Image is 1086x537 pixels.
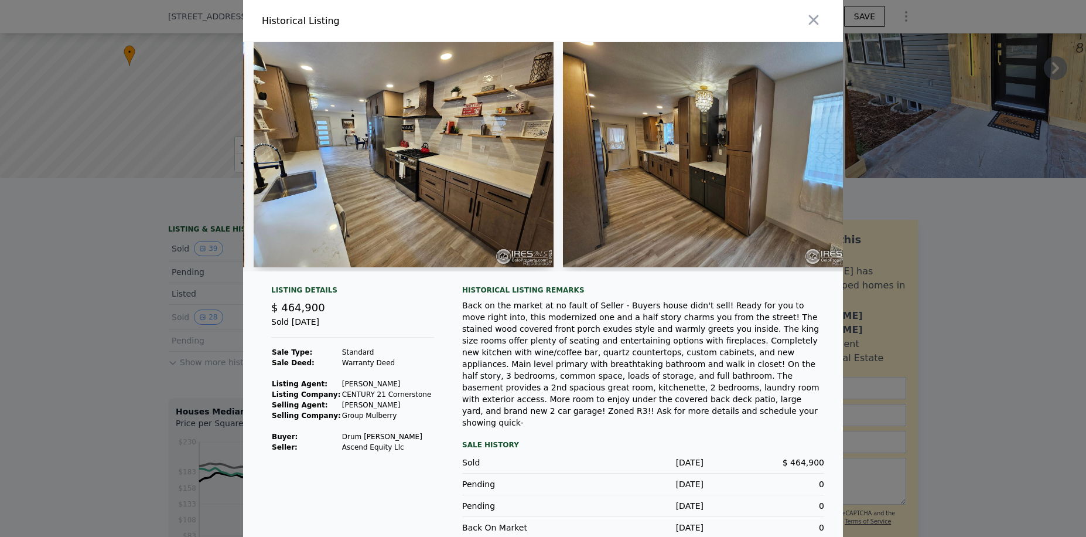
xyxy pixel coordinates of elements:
td: Group Mulberry [341,410,432,421]
img: Property Img [563,42,863,267]
td: Warranty Deed [341,358,432,368]
strong: Selling Company: [272,412,341,420]
div: [DATE] [583,522,703,533]
div: Pending [462,500,583,512]
div: Historical Listing [262,14,538,28]
div: Sold [462,457,583,468]
strong: Selling Agent: [272,401,328,409]
div: 0 [703,522,824,533]
img: Property Img [254,42,554,267]
strong: Sale Type: [272,348,312,356]
div: Sale History [462,438,824,452]
strong: Listing Agent: [272,380,327,388]
td: Standard [341,347,432,358]
div: Listing Details [271,286,434,300]
td: [PERSON_NAME] [341,379,432,389]
td: Ascend Equity Llc [341,442,432,453]
span: $ 464,900 [783,458,824,467]
strong: Sale Deed: [272,359,315,367]
div: [DATE] [583,478,703,490]
div: Back On Market [462,522,583,533]
div: [DATE] [583,500,703,512]
td: [PERSON_NAME] [341,400,432,410]
div: [DATE] [583,457,703,468]
div: 0 [703,478,824,490]
div: Back on the market at no fault of Seller - Buyers house didn't sell! Ready for you to move right ... [462,300,824,429]
strong: Seller : [272,443,298,451]
div: Sold [DATE] [271,316,434,338]
div: Pending [462,478,583,490]
td: Drum [PERSON_NAME] [341,431,432,442]
strong: Buyer : [272,433,298,441]
div: 0 [703,500,824,512]
td: CENTURY 21 Cornerstone [341,389,432,400]
span: $ 464,900 [271,301,325,314]
div: Historical Listing remarks [462,286,824,295]
strong: Listing Company: [272,390,340,399]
